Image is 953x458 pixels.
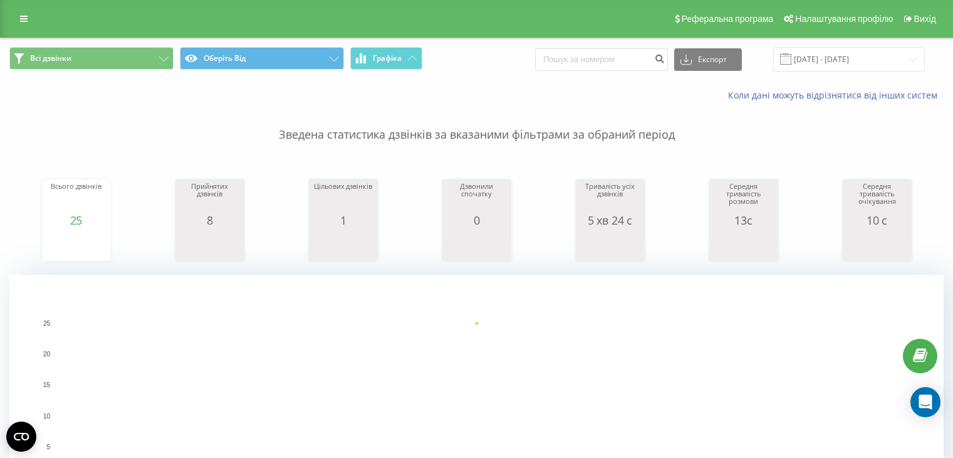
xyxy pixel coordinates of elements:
font: 1 [340,213,346,228]
a: Коли дані можуть відрізнятися від інших систем [728,89,944,101]
font: Коли дані можуть відрізнятися від інших систем [728,89,937,101]
font: Середня тривалість очікування [858,181,896,206]
font: Всього дзвінків [51,181,101,191]
button: Графіка [350,47,422,70]
font: 10 с [867,213,887,228]
button: Всі дзвінки [9,47,174,70]
svg: Діаграма. [846,226,909,264]
font: Цільових дзвінків [314,181,372,191]
button: Експорт [674,48,742,71]
svg: Діаграма. [179,226,241,264]
text: 20 [43,351,51,358]
font: 25 [70,213,83,228]
font: Тривалість усіх дзвінків [585,181,634,198]
text: 25 [43,320,51,327]
font: Налаштування профілю [795,14,893,24]
font: Графіка [373,53,402,63]
svg: Діаграма. [45,226,108,264]
font: 5 хв 24 с [588,213,632,228]
font: Прийнятих дзвінків [191,181,228,198]
font: Середня тривалість розмови [726,181,761,206]
text: 15 [43,382,51,389]
input: Пошук за номером [535,48,668,71]
button: Оберіть Від [180,47,344,70]
font: 8 [207,213,213,228]
svg: Діаграма. [712,226,775,264]
font: Експорт [698,54,727,65]
svg: Діаграма. [312,226,375,264]
font: Оберіть Від [204,53,246,63]
button: Відкрити віджет CMP [6,422,36,452]
font: 0 [474,213,480,228]
font: Вихід [914,14,936,24]
font: Дзвонили спочатку [460,181,492,198]
font: 13с [734,213,752,228]
div: Відкрити Intercom Messenger [910,387,940,417]
svg: Діаграма. [445,226,508,264]
text: 5 [46,444,50,450]
text: 10 [43,413,51,420]
font: Всі дзвінки [30,53,71,63]
svg: Діаграма. [579,226,642,264]
font: Зведена статистика дзвінків за вказаними фільтрами за обраний період [279,127,675,142]
font: Реферальна програма [682,14,774,24]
